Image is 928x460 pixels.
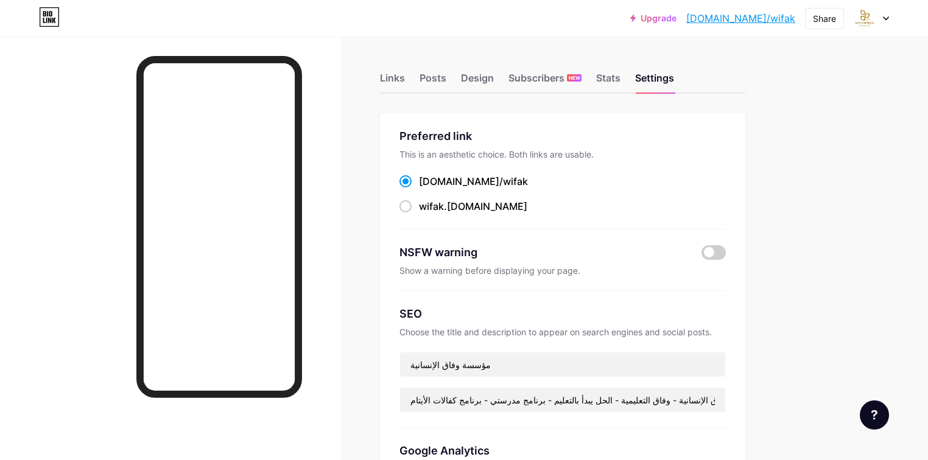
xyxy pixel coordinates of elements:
span: NEW [569,74,580,82]
div: Subscribers [508,71,582,92]
a: Upgrade [630,13,677,23]
div: Posts [420,71,446,92]
div: .[DOMAIN_NAME] [419,199,527,214]
div: Show a warning before displaying your page. [399,265,726,276]
img: wifak [853,7,876,30]
div: Links [380,71,405,92]
div: Share [813,12,836,25]
input: Title [400,352,725,377]
a: [DOMAIN_NAME]/wifak [686,11,795,26]
span: wifak [503,175,528,187]
div: Stats [596,71,620,92]
div: Preferred link [399,128,726,144]
div: Design [461,71,494,92]
div: [DOMAIN_NAME]/ [419,174,528,189]
div: Choose the title and description to appear on search engines and social posts. [399,327,726,337]
div: Google Analytics [399,442,726,459]
div: NSFW warning [399,244,684,260]
span: wifak [419,200,444,212]
div: This is an aesthetic choice. Both links are usable. [399,149,726,159]
div: Settings [635,71,674,92]
div: SEO [399,305,726,322]
input: Description (max 160 chars) [400,388,725,412]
